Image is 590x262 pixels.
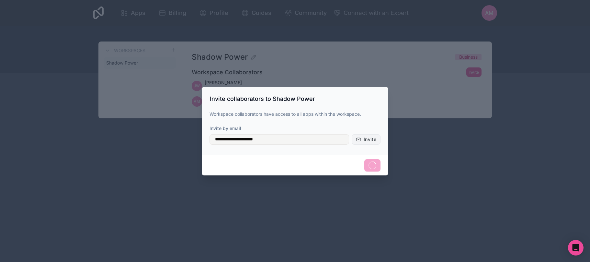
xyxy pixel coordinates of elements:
[210,125,241,132] label: Invite by email
[210,111,380,117] p: Workspace collaborators have access to all apps within the workspace.
[364,137,376,142] span: Invite
[568,240,584,256] div: Open Intercom Messenger
[352,134,380,145] button: Invite
[210,95,315,103] h3: Invite collaborators to Shadow Power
